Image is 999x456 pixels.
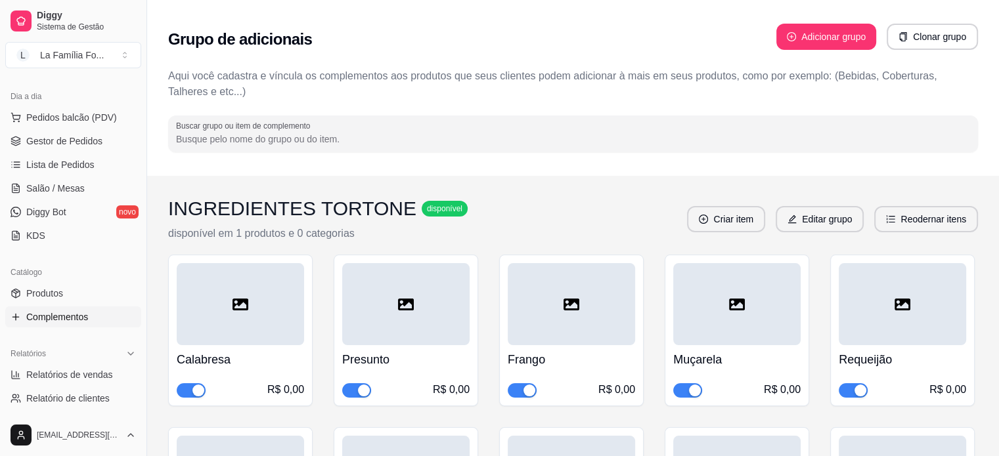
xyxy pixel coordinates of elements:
p: Aqui você cadastra e víncula os complementos aos produtos que seus clientes podem adicionar à mai... [168,68,978,100]
a: Relatório de clientes [5,388,141,409]
button: copyClonar grupo [887,24,978,50]
span: plus-circle [699,215,708,224]
a: KDS [5,225,141,246]
span: plus-circle [787,32,796,41]
span: disponível [424,203,465,214]
label: Buscar grupo ou item de complemento [176,120,315,131]
span: Diggy Bot [26,205,66,218]
button: plus-circleAdicionar grupo [776,24,876,50]
span: Complementos [26,310,88,323]
span: KDS [26,229,45,242]
div: R$ 0,00 [433,382,470,398]
span: Relatórios [11,348,46,359]
span: Pedidos balcão (PDV) [26,111,117,124]
h3: INGREDIENTES TORTONE [168,197,416,220]
h4: Presunto [342,350,470,369]
h2: Grupo de adicionais [168,29,312,50]
div: La Família Fo ... [40,49,104,62]
button: [EMAIL_ADDRESS][DOMAIN_NAME] [5,419,141,451]
span: Relatório de clientes [26,392,110,405]
p: disponível em 1 produtos e 0 categorias [168,226,468,241]
span: Produtos [26,287,63,300]
a: Produtos [5,283,141,304]
span: Diggy [37,10,136,22]
button: plus-circleCriar item [687,206,765,232]
a: Diggy Botnovo [5,201,141,222]
div: R$ 0,00 [598,382,635,398]
button: Select a team [5,42,141,68]
span: ordered-list [886,215,895,224]
span: Gestor de Pedidos [26,135,102,148]
span: Sistema de Gestão [37,22,136,32]
a: Gestor de Pedidos [5,131,141,152]
a: Complementos [5,306,141,327]
button: ordered-listReodernar itens [874,206,978,232]
a: DiggySistema de Gestão [5,5,141,37]
span: [EMAIL_ADDRESS][DOMAIN_NAME] [37,430,120,440]
a: Relatório de mesas [5,411,141,432]
a: Relatórios de vendas [5,364,141,385]
button: Pedidos balcão (PDV) [5,107,141,128]
a: Salão / Mesas [5,178,141,199]
div: R$ 0,00 [267,382,304,398]
div: R$ 0,00 [929,382,966,398]
div: Dia a dia [5,86,141,107]
span: edit [788,215,797,224]
div: R$ 0,00 [764,382,801,398]
span: Relatórios de vendas [26,368,113,381]
span: copy [899,32,908,41]
button: editEditar grupo [776,206,864,232]
span: L [16,49,30,62]
div: Catálogo [5,262,141,283]
h4: Frango [508,350,635,369]
span: Lista de Pedidos [26,158,95,171]
h4: Muçarela [673,350,801,369]
a: Lista de Pedidos [5,154,141,175]
h4: Requeijão [839,350,966,369]
span: Salão / Mesas [26,182,85,195]
input: Buscar grupo ou item de complemento [176,133,970,146]
h4: Calabresa [177,350,304,369]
